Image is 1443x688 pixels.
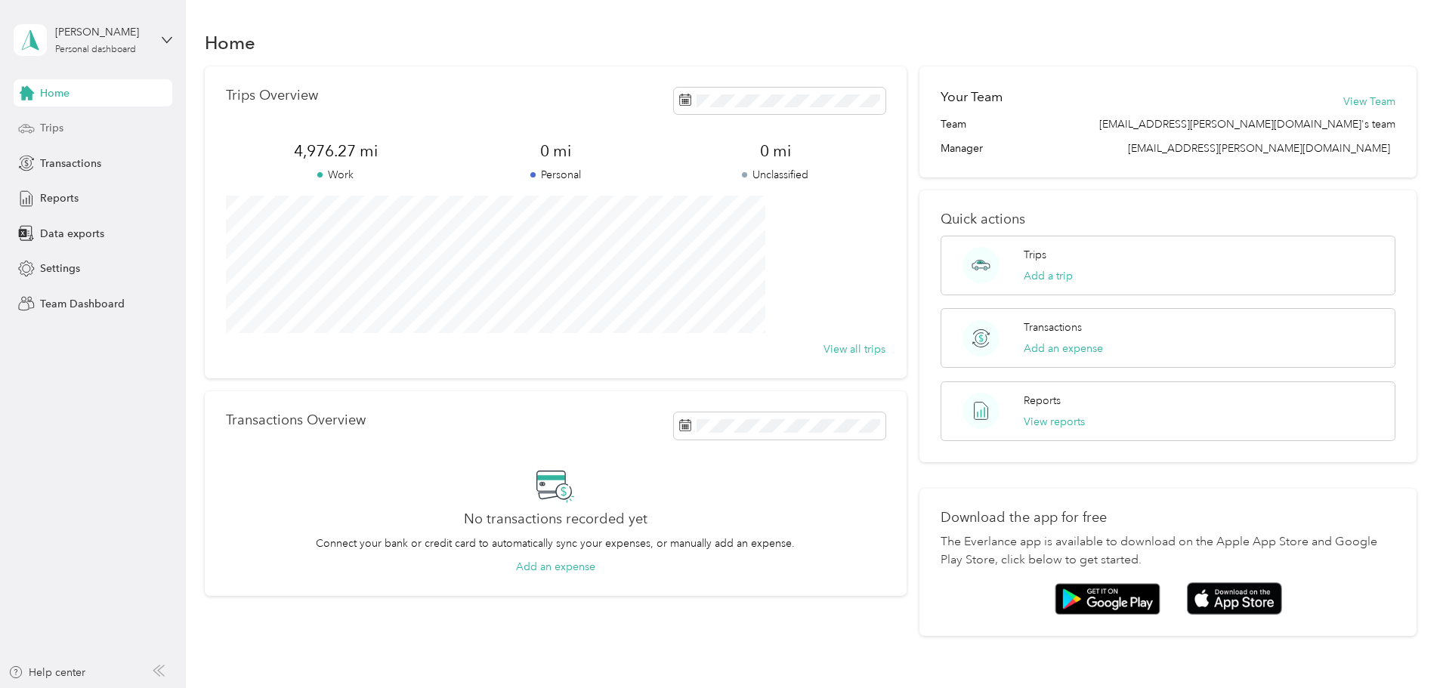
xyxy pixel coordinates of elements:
[666,140,885,162] span: 0 mi
[941,510,1395,526] p: Download the app for free
[1024,268,1073,284] button: Add a trip
[941,116,966,132] span: Team
[1187,582,1282,615] img: App store
[8,665,85,680] button: Help center
[40,85,70,101] span: Home
[40,120,63,136] span: Trips
[823,341,885,357] button: View all trips
[464,511,647,527] h2: No transactions recorded yet
[516,559,595,575] button: Add an expense
[1024,319,1082,335] p: Transactions
[226,412,366,428] p: Transactions Overview
[1128,142,1390,155] span: [EMAIL_ADDRESS][PERSON_NAME][DOMAIN_NAME]
[1024,341,1103,356] button: Add an expense
[226,88,318,103] p: Trips Overview
[1343,94,1395,110] button: View Team
[226,140,446,162] span: 4,976.27 mi
[941,88,1003,106] h2: Your Team
[941,140,983,156] span: Manager
[40,190,79,206] span: Reports
[1024,247,1046,263] p: Trips
[446,140,666,162] span: 0 mi
[55,45,136,54] div: Personal dashboard
[941,533,1395,569] p: The Everlance app is available to download on the Apple App Store and Google Play Store, click be...
[1024,414,1085,430] button: View reports
[40,226,104,242] span: Data exports
[55,24,150,40] div: [PERSON_NAME]
[205,35,255,51] h1: Home
[941,211,1395,227] p: Quick actions
[446,167,666,183] p: Personal
[40,156,101,171] span: Transactions
[1358,603,1443,688] iframe: Everlance-gr Chat Button Frame
[316,535,795,551] p: Connect your bank or credit card to automatically sync your expenses, or manually add an expense.
[40,261,80,276] span: Settings
[1099,116,1395,132] span: [EMAIL_ADDRESS][PERSON_NAME][DOMAIN_NAME]'s team
[226,167,446,183] p: Work
[40,296,125,312] span: Team Dashboard
[1055,583,1160,615] img: Google play
[1024,393,1061,409] p: Reports
[666,167,885,183] p: Unclassified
